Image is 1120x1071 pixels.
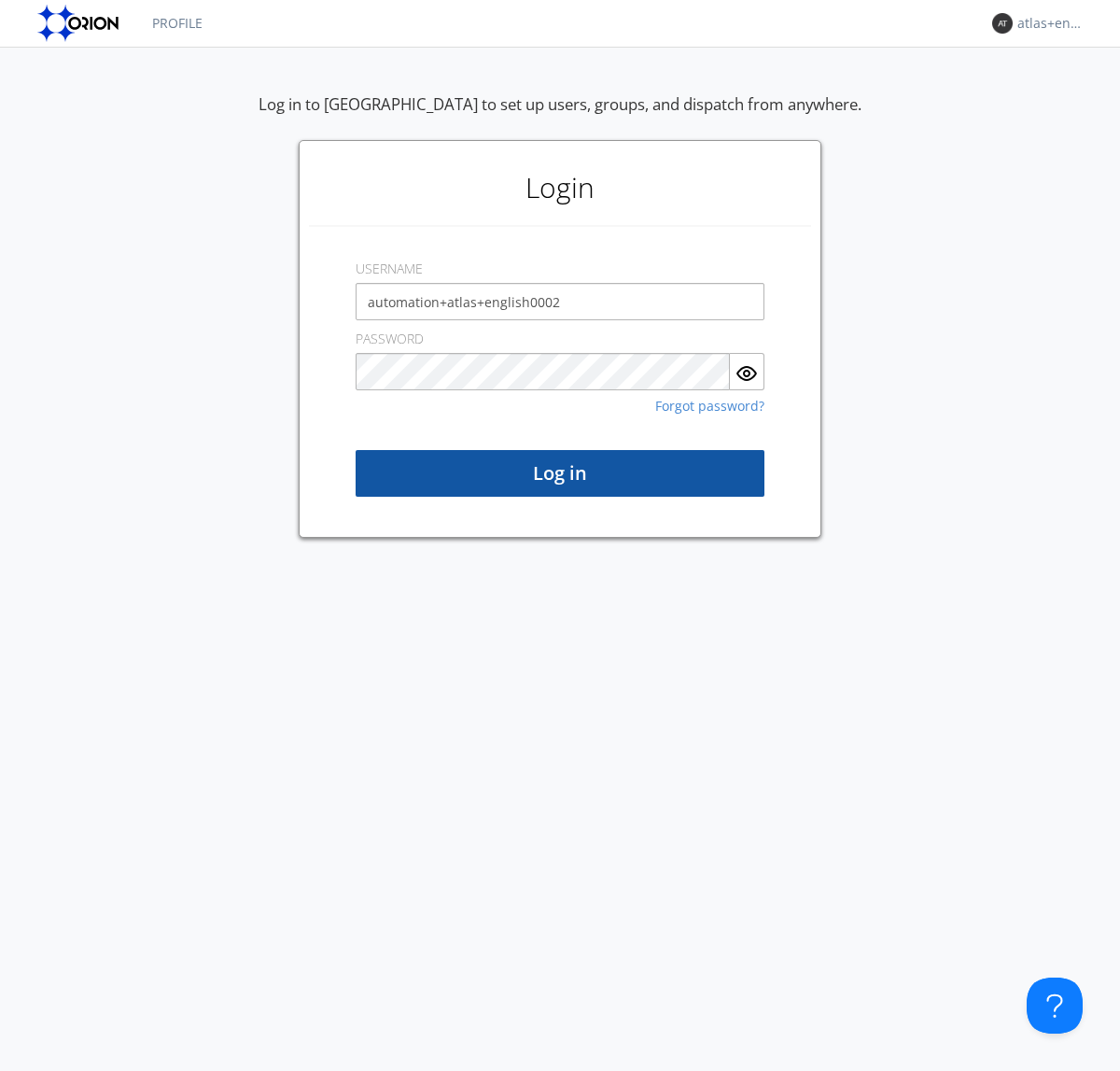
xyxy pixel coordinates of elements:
div: atlas+english0002 [1017,14,1087,33]
input: Password [356,353,730,390]
label: USERNAME [356,260,423,278]
img: eye.svg [735,362,758,385]
h1: Login [309,150,811,225]
img: 373638.png [992,13,1013,34]
a: Forgot password? [655,400,764,413]
label: PASSWORD [356,330,424,348]
iframe: Toggle Customer Support [1027,978,1083,1034]
button: Show Password [730,353,764,390]
button: Log in [356,450,764,497]
img: orion-labs-logo.svg [37,5,124,42]
div: Log in to [GEOGRAPHIC_DATA] to set up users, groups, and dispatch from anywhere. [259,93,861,140]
